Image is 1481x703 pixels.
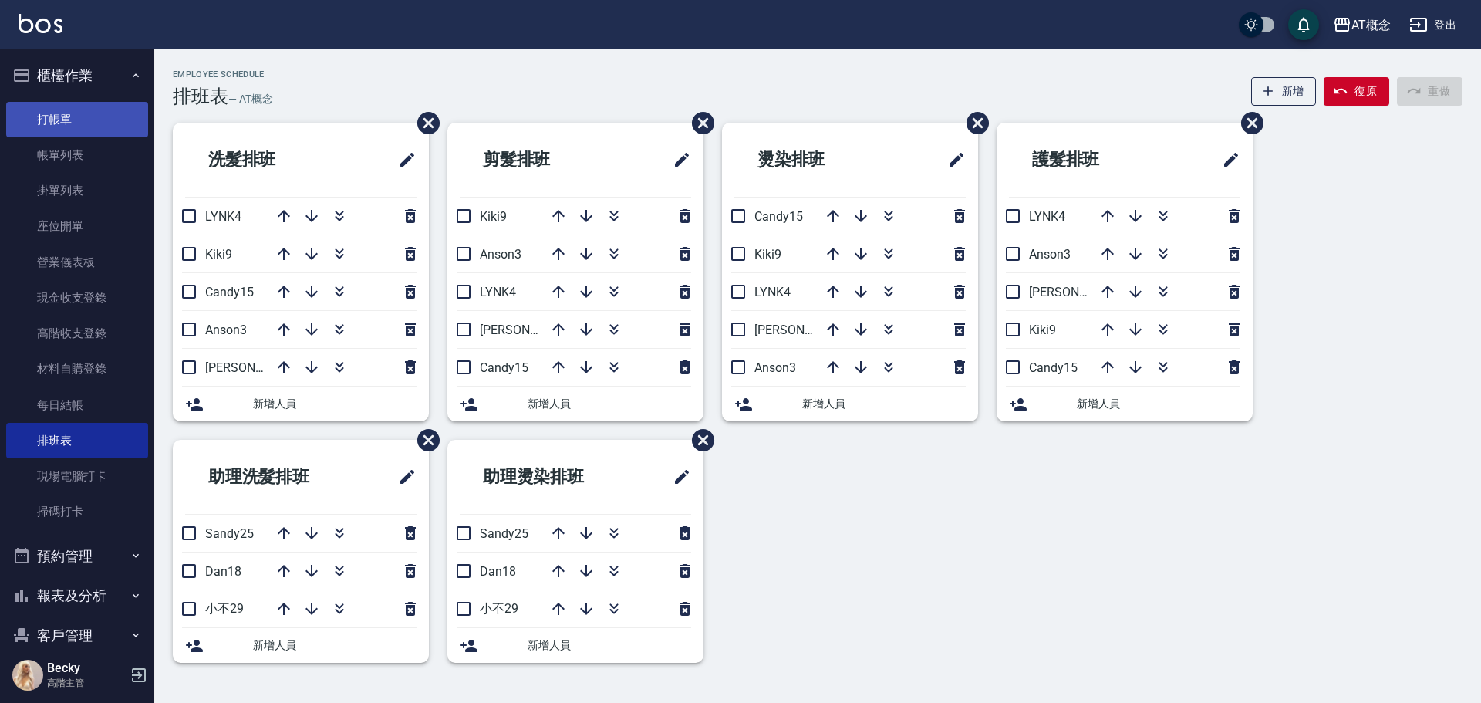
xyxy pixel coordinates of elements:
span: 新增人員 [528,396,691,412]
span: 修改班表的標題 [938,141,966,178]
a: 掃碼打卡 [6,494,148,529]
h2: 剪髮排班 [460,132,619,188]
span: 刪除班表 [406,100,442,146]
span: Kiki9 [480,209,507,224]
span: [PERSON_NAME]2 [480,323,579,337]
a: 每日結帳 [6,387,148,423]
span: 刪除班表 [1230,100,1266,146]
span: Candy15 [1029,360,1078,375]
span: 小不29 [205,601,244,616]
span: 新增人員 [802,396,966,412]
a: 帳單列表 [6,137,148,173]
span: 修改班表的標題 [389,141,417,178]
span: [PERSON_NAME]2 [1029,285,1128,299]
button: 登出 [1403,11,1462,39]
span: 修改班表的標題 [1213,141,1240,178]
h2: 助理洗髮排班 [185,449,360,505]
span: LYNK4 [754,285,791,299]
span: 小不29 [480,601,518,616]
div: 新增人員 [447,387,703,421]
div: 新增人員 [997,387,1253,421]
span: Anson3 [1029,247,1071,262]
a: 座位開單 [6,208,148,244]
h2: 洗髮排班 [185,132,344,188]
h2: 護髮排班 [1009,132,1168,188]
span: Candy15 [205,285,254,299]
button: 復原 [1324,77,1389,106]
span: 刪除班表 [406,417,442,463]
span: [PERSON_NAME]2 [754,323,854,337]
a: 掛單列表 [6,173,148,208]
div: 新增人員 [447,628,703,663]
span: Sandy25 [205,526,254,541]
div: 新增人員 [722,387,978,421]
span: 修改班表的標題 [663,141,691,178]
img: Person [12,660,43,691]
span: 刪除班表 [955,100,991,146]
span: Anson3 [754,360,796,375]
span: Kiki9 [205,247,232,262]
img: Logo [19,14,62,33]
span: LYNK4 [205,209,241,224]
button: 預約管理 [6,536,148,576]
h2: Employee Schedule [173,69,273,79]
a: 高階收支登錄 [6,316,148,351]
span: LYNK4 [1029,209,1065,224]
h6: — AT概念 [228,91,273,107]
button: save [1288,9,1319,40]
span: 新增人員 [253,396,417,412]
span: 刪除班表 [680,100,717,146]
span: 刪除班表 [680,417,717,463]
a: 現金收支登錄 [6,280,148,316]
button: 新增 [1251,77,1317,106]
span: 新增人員 [253,637,417,654]
div: 新增人員 [173,628,429,663]
h2: 燙染排班 [734,132,893,188]
a: 現場電腦打卡 [6,458,148,494]
a: 排班表 [6,423,148,458]
span: Kiki9 [754,247,781,262]
a: 打帳單 [6,102,148,137]
button: AT概念 [1327,9,1397,41]
span: Candy15 [754,209,803,224]
span: Anson3 [205,323,247,337]
span: Anson3 [480,247,521,262]
span: Dan18 [480,564,516,579]
h5: Becky [47,661,126,676]
button: 櫃檯作業 [6,56,148,96]
span: Kiki9 [1029,323,1056,337]
span: 修改班表的標題 [389,458,417,495]
a: 營業儀表板 [6,245,148,280]
h2: 助理燙染排班 [460,449,635,505]
div: 新增人員 [173,387,429,421]
div: AT概念 [1351,15,1391,35]
button: 客戶管理 [6,616,148,656]
span: Candy15 [480,360,528,375]
span: Dan18 [205,564,241,579]
a: 材料自購登錄 [6,351,148,387]
span: 新增人員 [1077,396,1240,412]
button: 報表及分析 [6,576,148,616]
span: Sandy25 [480,526,528,541]
span: [PERSON_NAME]2 [205,360,305,375]
span: 新增人員 [528,637,691,654]
span: LYNK4 [480,285,516,299]
p: 高階主管 [47,676,126,690]
span: 修改班表的標題 [663,458,691,495]
h3: 排班表 [173,86,228,107]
